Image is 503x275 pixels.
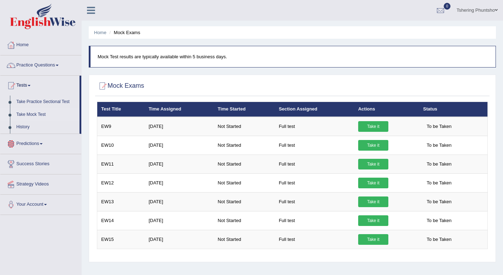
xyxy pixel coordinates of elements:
[275,102,354,117] th: Section Assigned
[0,76,80,93] a: Tests
[94,30,106,35] a: Home
[275,136,354,155] td: Full test
[214,192,275,211] td: Not Started
[0,154,81,172] a: Success Stories
[423,121,455,132] span: To be Taken
[0,35,81,53] a: Home
[0,174,81,192] a: Strategy Videos
[97,81,144,91] h2: Mock Exams
[13,96,80,108] a: Take Practice Sectional Test
[98,53,488,60] p: Mock Test results are typically available within 5 business days.
[214,230,275,249] td: Not Started
[214,136,275,155] td: Not Started
[275,192,354,211] td: Full test
[13,108,80,121] a: Take Mock Test
[145,173,214,192] td: [DATE]
[358,215,388,226] a: Take it
[97,192,145,211] td: EW13
[145,102,214,117] th: Time Assigned
[358,140,388,151] a: Take it
[423,234,455,245] span: To be Taken
[97,102,145,117] th: Test Title
[214,173,275,192] td: Not Started
[145,136,214,155] td: [DATE]
[423,159,455,169] span: To be Taken
[358,159,388,169] a: Take it
[423,140,455,151] span: To be Taken
[358,196,388,207] a: Take it
[13,121,80,134] a: History
[354,102,419,117] th: Actions
[419,102,487,117] th: Status
[145,117,214,136] td: [DATE]
[0,195,81,212] a: Your Account
[145,230,214,249] td: [DATE]
[275,155,354,173] td: Full test
[145,211,214,230] td: [DATE]
[97,117,145,136] td: EW9
[275,117,354,136] td: Full test
[97,173,145,192] td: EW12
[214,117,275,136] td: Not Started
[97,136,145,155] td: EW10
[145,192,214,211] td: [DATE]
[358,234,388,245] a: Take it
[108,29,140,36] li: Mock Exams
[214,155,275,173] td: Not Started
[0,134,81,152] a: Predictions
[97,155,145,173] td: EW11
[97,211,145,230] td: EW14
[423,215,455,226] span: To be Taken
[358,178,388,188] a: Take it
[214,211,275,230] td: Not Started
[275,173,354,192] td: Full test
[358,121,388,132] a: Take it
[423,178,455,188] span: To be Taken
[214,102,275,117] th: Time Started
[423,196,455,207] span: To be Taken
[0,55,81,73] a: Practice Questions
[97,230,145,249] td: EW15
[444,3,451,10] span: 0
[275,230,354,249] td: Full test
[275,211,354,230] td: Full test
[145,155,214,173] td: [DATE]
